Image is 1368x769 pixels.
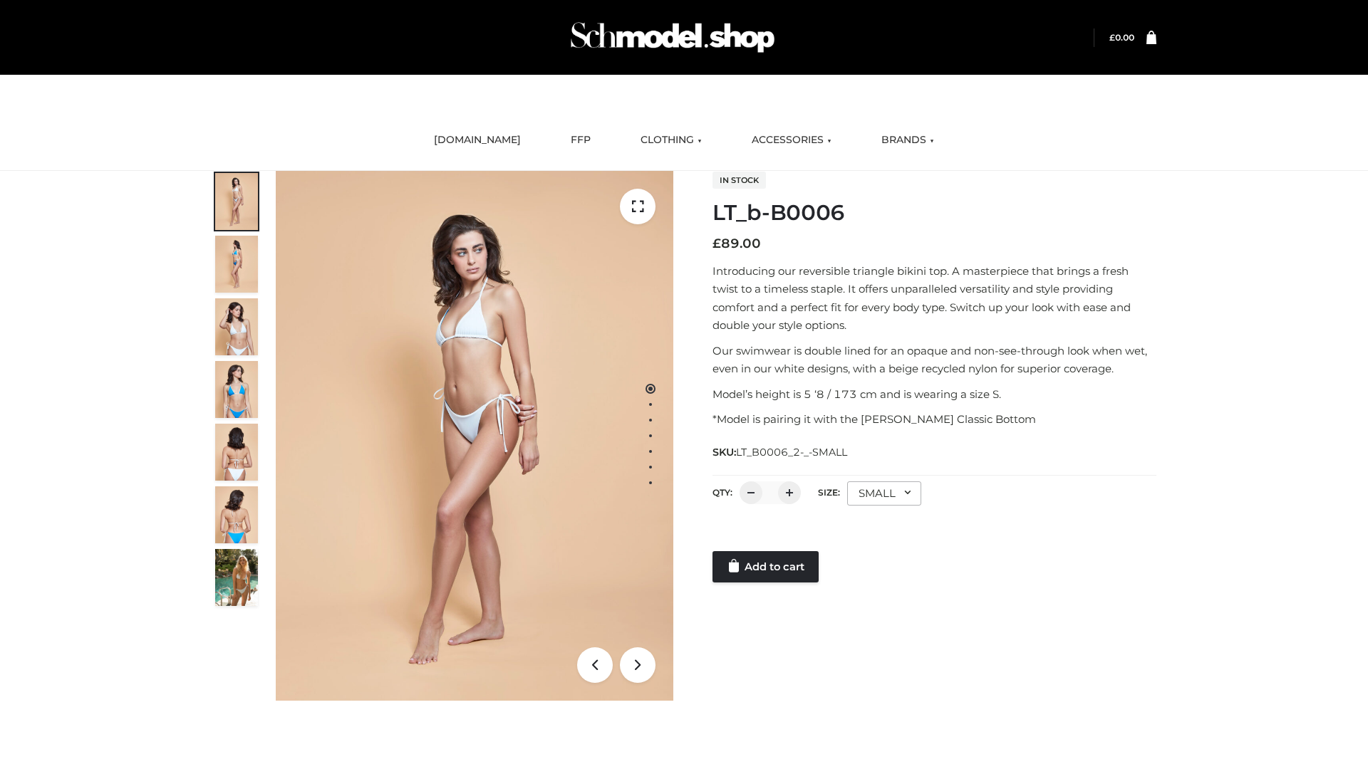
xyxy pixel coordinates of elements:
[215,549,258,606] img: Arieltop_CloudNine_AzureSky2.jpg
[871,125,945,156] a: BRANDS
[741,125,842,156] a: ACCESSORIES
[712,262,1156,335] p: Introducing our reversible triangle bikini top. A masterpiece that brings a fresh twist to a time...
[712,385,1156,404] p: Model’s height is 5 ‘8 / 173 cm and is wearing a size S.
[215,361,258,418] img: ArielClassicBikiniTop_CloudNine_AzureSky_OW114ECO_4-scaled.jpg
[1109,32,1134,43] a: £0.00
[215,486,258,543] img: ArielClassicBikiniTop_CloudNine_AzureSky_OW114ECO_8-scaled.jpg
[1109,32,1134,43] bdi: 0.00
[215,424,258,481] img: ArielClassicBikiniTop_CloudNine_AzureSky_OW114ECO_7-scaled.jpg
[630,125,712,156] a: CLOTHING
[712,342,1156,378] p: Our swimwear is double lined for an opaque and non-see-through look when wet, even in our white d...
[712,551,819,582] a: Add to cart
[712,487,732,498] label: QTY:
[423,125,532,156] a: [DOMAIN_NAME]
[276,171,673,701] img: ArielClassicBikiniTop_CloudNine_AzureSky_OW114ECO_1
[818,487,840,498] label: Size:
[712,444,849,461] span: SKU:
[215,173,258,230] img: ArielClassicBikiniTop_CloudNine_AzureSky_OW114ECO_1-scaled.jpg
[712,172,766,189] span: In stock
[560,125,601,156] a: FFP
[736,446,847,459] span: LT_B0006_2-_-SMALL
[215,236,258,293] img: ArielClassicBikiniTop_CloudNine_AzureSky_OW114ECO_2-scaled.jpg
[712,200,1156,226] h1: LT_b-B0006
[1109,32,1115,43] span: £
[215,298,258,355] img: ArielClassicBikiniTop_CloudNine_AzureSky_OW114ECO_3-scaled.jpg
[847,481,921,506] div: SMALL
[712,410,1156,429] p: *Model is pairing it with the [PERSON_NAME] Classic Bottom
[712,236,761,251] bdi: 89.00
[566,9,779,66] img: Schmodel Admin 964
[712,236,721,251] span: £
